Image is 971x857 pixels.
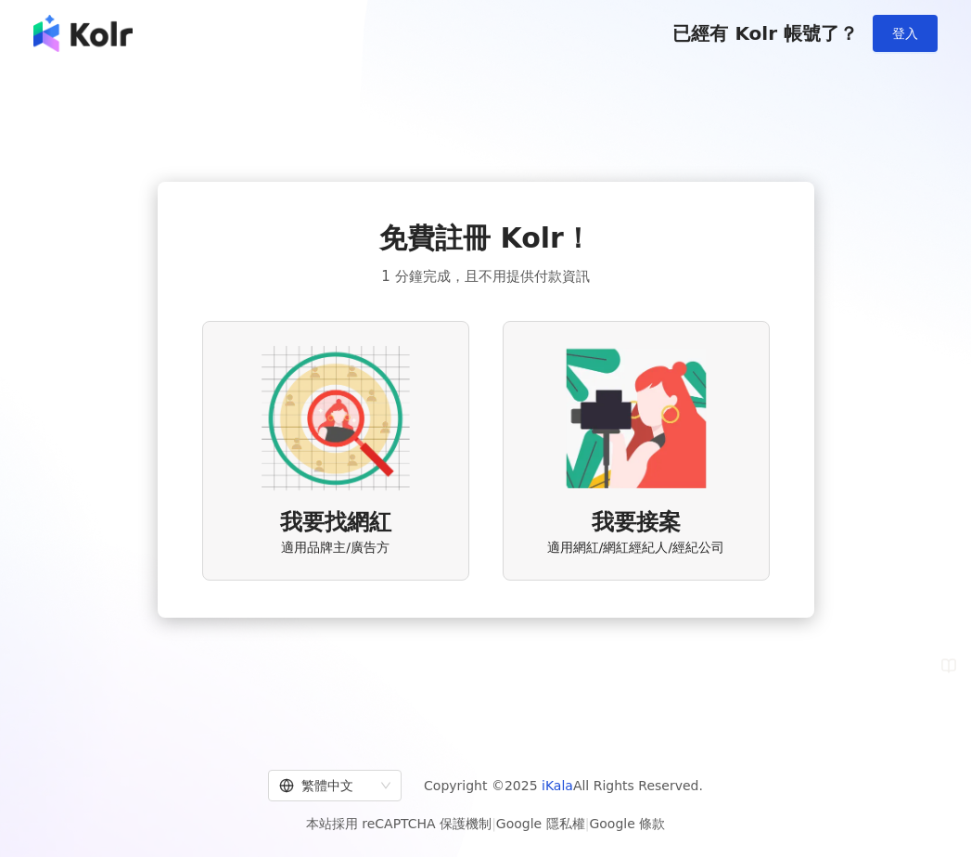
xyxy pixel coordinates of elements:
a: iKala [542,778,573,793]
span: 本站採用 reCAPTCHA 保護機制 [306,812,665,835]
img: AD identity option [262,344,410,492]
span: 免費註冊 Kolr！ [379,219,592,258]
span: 登入 [892,26,918,41]
img: KOL identity option [562,344,710,492]
span: | [492,816,496,831]
span: Copyright © 2025 All Rights Reserved. [424,774,703,797]
span: 適用網紅/網紅經紀人/經紀公司 [547,539,724,557]
span: 我要找網紅 [280,507,391,539]
a: Google 隱私權 [496,816,585,831]
img: logo [33,15,133,52]
span: 我要接案 [592,507,681,539]
span: 已經有 Kolr 帳號了？ [672,22,858,45]
a: Google 條款 [589,816,665,831]
span: | [585,816,590,831]
span: 適用品牌主/廣告方 [281,539,390,557]
button: 登入 [873,15,938,52]
span: 1 分鐘完成，且不用提供付款資訊 [381,265,589,288]
div: 繁體中文 [279,771,374,800]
